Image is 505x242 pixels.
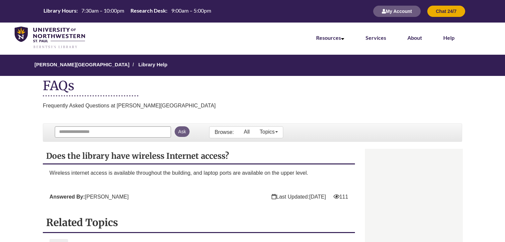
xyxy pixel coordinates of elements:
a: Hours Today [41,7,213,16]
a: Chat 24/7 [427,8,465,14]
a: My Account [373,8,421,14]
a: Resources [316,34,344,41]
h1: FAQs [43,79,138,96]
a: [PERSON_NAME][GEOGRAPHIC_DATA] [35,62,129,67]
a: About [407,34,422,41]
span: 7:30am – 10:00pm [81,7,124,14]
span: Last Updated [272,194,326,200]
th: Library Hours: [41,7,79,14]
span: Does the library have wireless Internet access? [46,151,229,161]
span: 9:00am – 5:00pm [171,7,211,14]
a: Help [443,34,455,41]
span: Views [333,194,348,200]
p: Browse: [214,129,234,136]
button: My Account [373,6,421,17]
table: Hours Today [41,7,213,15]
a: Topics [255,127,283,137]
span: [PERSON_NAME] [49,194,128,200]
span: Wireless internet access is available throughout the building, and laptop ports are available on ... [49,170,308,176]
a: Library Help [138,62,168,67]
button: Ask [175,126,190,137]
button: Chat 24/7 [427,6,465,17]
h2: Related Topics [46,216,352,229]
span: Last Updated: [276,194,309,200]
th: Research Desk: [128,7,168,14]
a: Services [366,34,386,41]
img: UNWSP Library Logo [15,27,85,49]
div: Frequently Asked Questions at [PERSON_NAME][GEOGRAPHIC_DATA] [43,100,215,110]
strong: Answered By: [49,194,85,200]
a: All [239,127,255,137]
